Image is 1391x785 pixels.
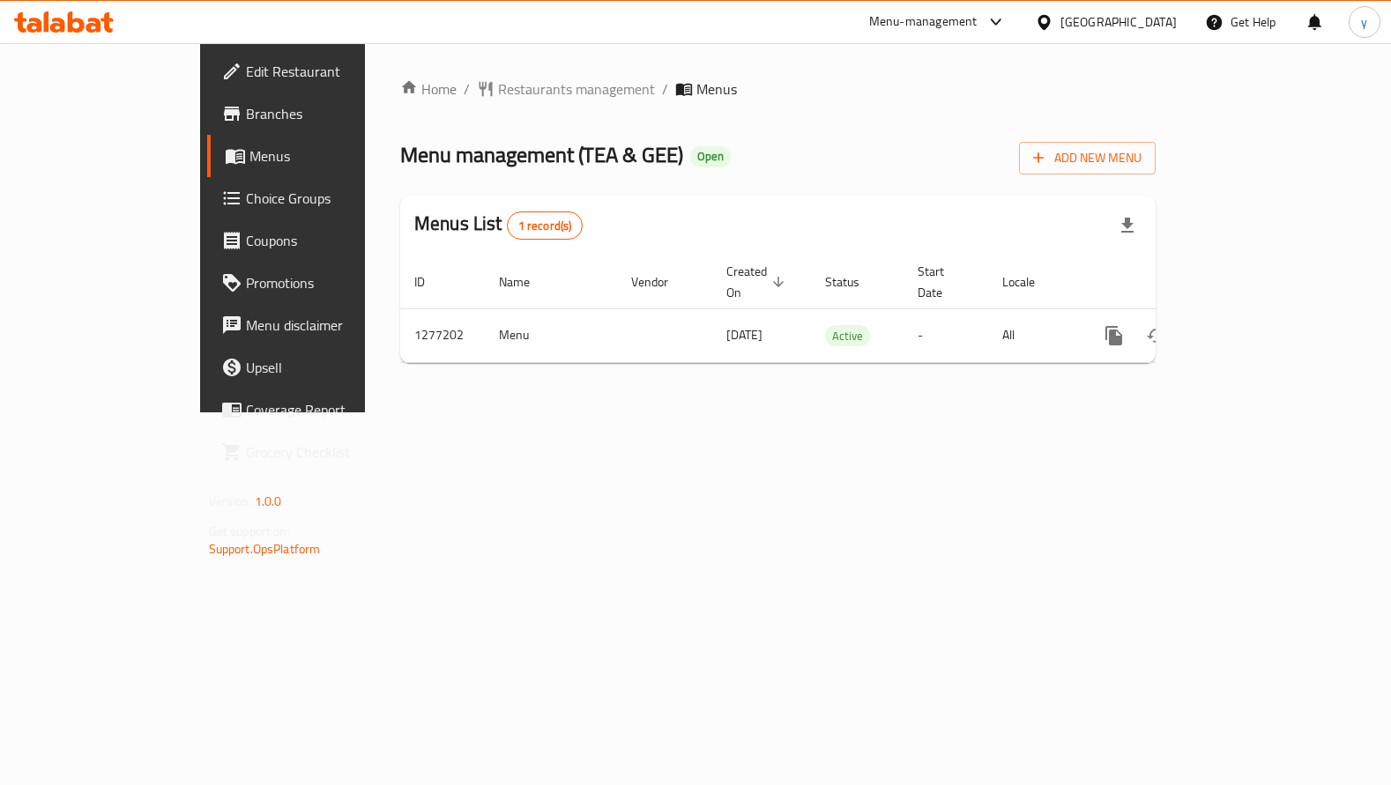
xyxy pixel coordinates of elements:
a: Edit Restaurant [207,50,433,93]
span: Name [499,271,553,293]
span: Coverage Report [246,399,419,420]
a: Upsell [207,346,433,389]
button: more [1093,315,1135,357]
a: Menu disclaimer [207,304,433,346]
span: Menus [249,145,419,167]
span: Status [825,271,882,293]
span: y [1361,12,1367,32]
span: ID [414,271,448,293]
span: Coupons [246,230,419,251]
a: Grocery Checklist [207,431,433,473]
a: Branches [207,93,433,135]
li: / [662,78,668,100]
span: Grocery Checklist [246,441,419,463]
table: enhanced table [400,255,1276,363]
span: 1.0.0 [255,490,282,513]
td: - [904,308,988,362]
h2: Menus List [414,211,583,240]
span: Vendor [631,271,691,293]
nav: breadcrumb [400,78,1156,100]
span: Created On [726,261,790,303]
span: Branches [246,103,419,124]
th: Actions [1079,255,1276,309]
td: All [988,308,1079,362]
a: Support.OpsPlatform [209,537,321,560]
a: Restaurants management [477,78,655,100]
span: Choice Groups [246,188,419,209]
span: Menu disclaimer [246,315,419,336]
a: Coupons [207,219,433,262]
span: Version: [209,490,252,513]
span: Menus [696,78,737,100]
span: Edit Restaurant [246,61,419,82]
div: [GEOGRAPHIC_DATA] [1060,12,1177,32]
div: Total records count [507,211,584,240]
span: Add New Menu [1033,147,1142,169]
a: Promotions [207,262,433,304]
td: 1277202 [400,308,485,362]
span: Open [690,149,731,164]
span: Start Date [918,261,967,303]
div: Menu-management [869,11,978,33]
li: / [464,78,470,100]
div: Export file [1106,204,1149,247]
a: Coverage Report [207,389,433,431]
span: Restaurants management [498,78,655,100]
span: 1 record(s) [508,218,583,234]
button: Add New Menu [1019,142,1156,174]
span: [DATE] [726,323,762,346]
span: Get support on: [209,520,290,543]
div: Open [690,146,731,167]
span: Promotions [246,272,419,293]
td: Menu [485,308,617,362]
span: Active [825,326,870,346]
div: Active [825,325,870,346]
span: Menu management ( TEA & GEE ) [400,135,683,174]
span: Locale [1002,271,1058,293]
span: Upsell [246,357,419,378]
a: Choice Groups [207,177,433,219]
a: Menus [207,135,433,177]
button: Change Status [1135,315,1178,357]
